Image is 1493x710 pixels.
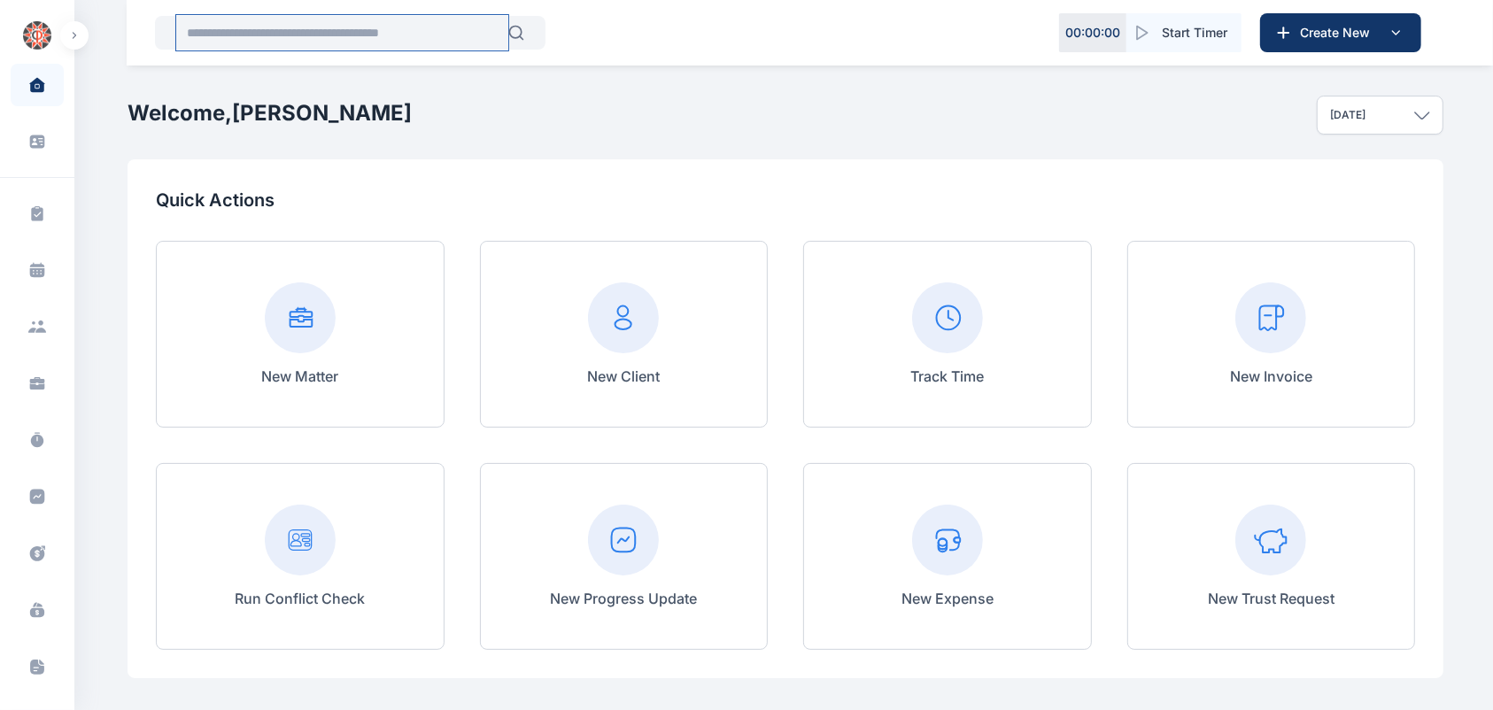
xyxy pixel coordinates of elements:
[1330,108,1365,122] p: [DATE]
[901,588,994,609] p: New Expense
[550,588,697,609] p: New Progress Update
[1260,13,1421,52] button: Create New
[1208,588,1334,609] p: New Trust Request
[910,366,984,387] p: Track Time
[1293,24,1385,42] span: Create New
[1065,24,1120,42] p: 00 : 00 : 00
[261,366,338,387] p: New Matter
[128,99,412,127] h2: Welcome, [PERSON_NAME]
[1162,24,1227,42] span: Start Timer
[587,366,660,387] p: New Client
[235,588,365,609] p: Run Conflict Check
[1126,13,1242,52] button: Start Timer
[1230,366,1312,387] p: New Invoice
[156,188,1415,212] p: Quick Actions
